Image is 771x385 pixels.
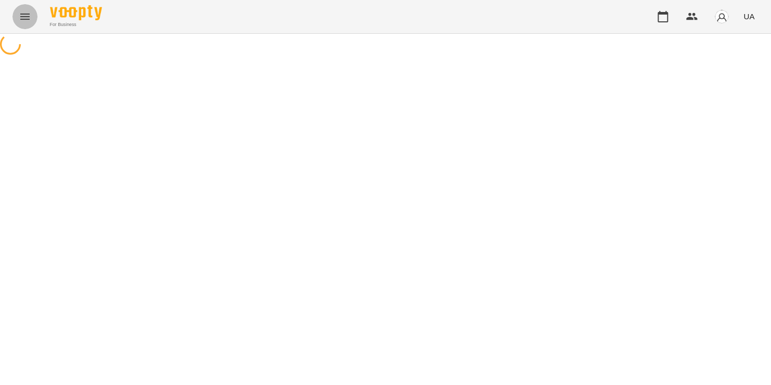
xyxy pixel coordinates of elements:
img: Voopty Logo [50,5,102,20]
span: For Business [50,21,102,28]
span: UA [743,11,754,22]
button: Menu [12,4,37,29]
img: avatar_s.png [714,9,729,24]
button: UA [739,7,759,26]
